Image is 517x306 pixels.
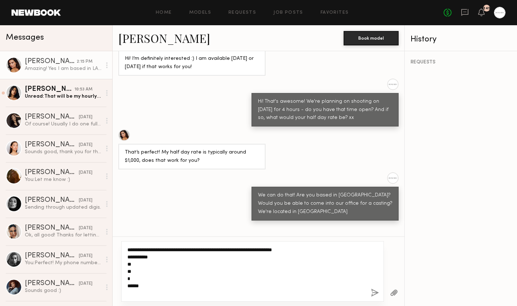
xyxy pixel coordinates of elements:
[25,287,101,294] div: Sounds good :)
[125,148,259,165] div: That’s perfect! My half day rate is typically around $1,000, does that work for you?
[25,204,101,211] div: Sending through updated digis.
[25,280,79,287] div: [PERSON_NAME]
[25,232,101,239] div: Ok, all good! Thanks for letting me know.
[25,114,79,121] div: [PERSON_NAME]
[25,197,79,204] div: [PERSON_NAME]
[79,225,92,232] div: [DATE]
[74,86,92,93] div: 10:53 AM
[273,10,303,15] a: Job Posts
[79,114,92,121] div: [DATE]
[79,197,92,204] div: [DATE]
[25,58,77,65] div: [PERSON_NAME]
[77,58,92,65] div: 2:15 PM
[79,280,92,287] div: [DATE]
[25,260,101,266] div: You: Perfect! My phone number is [PHONE_NUMBER] if you have any issue finding us. Thank you! xx
[25,169,79,176] div: [PERSON_NAME]
[189,10,211,15] a: Models
[321,10,349,15] a: Favorites
[156,10,172,15] a: Home
[25,93,101,100] div: Unread: That will be my hourly rate, but open to negotiation
[79,169,92,176] div: [DATE]
[411,35,511,44] div: History
[25,65,101,72] div: Amazing! Yes I am based in LA I can come by [DATE] or [DATE]
[25,141,79,148] div: [PERSON_NAME]
[25,252,79,260] div: [PERSON_NAME]
[79,142,92,148] div: [DATE]
[411,60,511,65] div: REQUESTS
[25,148,101,155] div: Sounds good, thank you for the update!
[228,10,256,15] a: Requests
[258,98,392,123] div: Hi! That's awesome! We're planning on shooting on [DATE] for 4 hours - do you have that time open...
[6,34,44,42] span: Messages
[25,176,101,183] div: You: Let me know :)
[79,253,92,260] div: [DATE]
[25,121,101,128] div: Of course! Usually I do one full edited video, along with raw footage, and a couple of pictures b...
[258,191,392,216] div: We can do that! Are you based in [GEOGRAPHIC_DATA]? Would you be able to come into our office for...
[344,31,399,45] button: Book model
[483,6,490,10] div: 245
[344,35,399,41] a: Book model
[25,225,79,232] div: [PERSON_NAME]
[125,55,259,71] div: Hi! I’m definitely interested :) I am available [DATE] or [DATE] if that works for you!
[25,86,74,93] div: [PERSON_NAME]
[118,30,210,46] a: [PERSON_NAME]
